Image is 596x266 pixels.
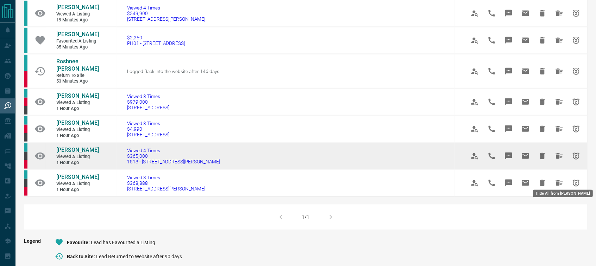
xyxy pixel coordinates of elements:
[127,148,220,164] a: Viewed 4 Times$365,0001818 - [STREET_ADDRESS][PERSON_NAME]
[24,133,27,142] div: mrloft.ca
[551,175,568,192] span: Hide All from Carlos Aedo
[56,133,99,139] span: 1 hour ago
[500,175,517,192] span: Message
[517,175,534,192] span: Email
[127,35,185,40] span: $2,350
[56,44,99,50] span: 35 minutes ago
[24,106,27,115] div: mrloft.ca
[551,5,568,22] span: Hide All from Jessica Sousa
[24,98,27,106] div: property.ca
[533,190,593,197] div: Hide All from [PERSON_NAME]
[56,106,99,112] span: 1 hour ago
[56,154,99,160] span: Viewed a Listing
[551,93,568,110] span: Hide All from Anthony Boustany
[127,180,205,186] span: $368,888
[24,160,27,169] div: property.ca
[568,148,585,164] span: Snooze
[56,174,99,181] a: [PERSON_NAME]
[568,5,585,22] span: Snooze
[56,31,99,38] span: [PERSON_NAME]
[127,93,169,110] a: Viewed 3 Times$979,000[STREET_ADDRESS]
[500,121,517,137] span: Message
[91,240,155,245] span: Lead has Favourited a Listing
[466,5,483,22] span: View Profile
[517,121,534,137] span: Email
[466,148,483,164] span: View Profile
[24,170,27,179] div: condos.ca
[500,32,517,49] span: Message
[127,11,205,16] span: $549,900
[127,175,205,180] span: Viewed 3 Times
[483,93,500,110] span: Call
[56,11,99,17] span: Viewed a Listing
[483,121,500,137] span: Call
[551,148,568,164] span: Hide All from Carlos Aedo
[127,69,219,74] span: Logged Back into the website after 146 days
[56,160,99,166] span: 1 hour ago
[517,93,534,110] span: Email
[56,100,99,106] span: Viewed a Listing
[568,121,585,137] span: Snooze
[56,4,99,11] span: [PERSON_NAME]
[127,175,205,192] a: Viewed 3 Times$368,888[STREET_ADDRESS][PERSON_NAME]
[56,4,99,11] a: [PERSON_NAME]
[127,121,169,126] span: Viewed 3 Times
[568,175,585,192] span: Snooze
[56,181,99,187] span: Viewed a Listing
[500,93,517,110] span: Message
[24,28,27,53] div: condos.ca
[483,148,500,164] span: Call
[56,31,99,38] a: [PERSON_NAME]
[483,175,500,192] span: Call
[56,58,99,72] span: Roshnee [PERSON_NAME]
[56,58,99,73] a: Roshnee [PERSON_NAME]
[534,121,551,137] span: Hide
[551,63,568,80] span: Hide All from Roshnee Sanjana
[127,93,169,99] span: Viewed 3 Times
[24,125,27,133] div: property.ca
[534,63,551,80] span: Hide
[127,5,205,22] a: Viewed 4 Times$549,900[STREET_ADDRESS][PERSON_NAME]
[127,5,205,11] span: Viewed 4 Times
[56,92,99,99] span: [PERSON_NAME]
[67,254,96,259] span: Back to Site
[517,32,534,49] span: Email
[568,63,585,80] span: Snooze
[483,63,500,80] span: Call
[551,121,568,137] span: Hide All from Anthony Boustany
[56,147,99,154] a: [PERSON_NAME]
[56,73,99,79] span: Return to Site
[551,32,568,49] span: Hide All from Vanessa Abruscato
[127,35,185,46] a: $2,350PH01 - [STREET_ADDRESS]
[517,148,534,164] span: Email
[56,119,99,126] span: [PERSON_NAME]
[127,186,205,192] span: [STREET_ADDRESS][PERSON_NAME]
[127,105,169,110] span: [STREET_ADDRESS]
[483,32,500,49] span: Call
[56,147,99,153] span: [PERSON_NAME]
[56,78,99,84] span: 53 minutes ago
[56,127,99,133] span: Viewed a Listing
[466,63,483,80] span: View Profile
[302,214,310,220] div: 1/1
[56,174,99,180] span: [PERSON_NAME]
[534,93,551,110] span: Hide
[56,92,99,100] a: [PERSON_NAME]
[127,40,185,46] span: PH01 - [STREET_ADDRESS]
[56,187,99,193] span: 1 hour ago
[127,153,220,159] span: $365,000
[56,38,99,44] span: Favourited a Listing
[466,121,483,137] span: View Profile
[466,93,483,110] span: View Profile
[127,99,169,105] span: $979,000
[517,5,534,22] span: Email
[466,175,483,192] span: View Profile
[127,159,220,164] span: 1818 - [STREET_ADDRESS][PERSON_NAME]
[127,16,205,22] span: [STREET_ADDRESS][PERSON_NAME]
[24,89,27,98] div: condos.ca
[56,119,99,127] a: [PERSON_NAME]
[24,187,27,196] div: property.ca
[127,126,169,132] span: $4,990
[24,71,27,87] div: property.ca
[500,63,517,80] span: Message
